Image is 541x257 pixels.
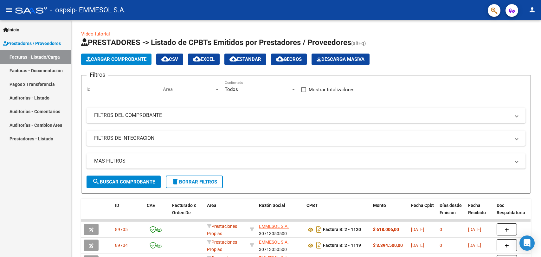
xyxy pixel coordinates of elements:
[5,6,13,14] mat-icon: menu
[370,199,409,227] datatable-header-cell: Monto
[115,203,119,208] span: ID
[440,227,442,232] span: 0
[373,227,399,232] strong: $ 618.006,00
[81,38,351,47] span: PRESTADORES -> Listado de CPBTs Emitidos por Prestadores / Proveedores
[171,178,179,185] mat-icon: delete
[312,54,370,65] app-download-masive: Descarga masiva de comprobantes (adjuntos)
[87,153,525,169] mat-expansion-panel-header: MAS FILTROS
[373,243,403,248] strong: $ 3.394.500,00
[437,199,466,227] datatable-header-cell: Días desde Emisión
[94,112,510,119] mat-panel-title: FILTROS DEL COMPROBANTE
[87,70,108,79] h3: Filtros
[519,235,535,251] div: Open Intercom Messenger
[170,199,204,227] datatable-header-cell: Facturado x Orden De
[259,223,301,236] div: 30713050500
[3,40,61,47] span: Prestadores / Proveedores
[466,199,494,227] datatable-header-cell: Fecha Recibido
[259,240,289,245] span: EMMESOL S.A.
[115,227,128,232] span: 89705
[528,6,536,14] mat-icon: person
[81,31,110,37] a: Video tutorial
[323,243,361,248] strong: Factura B: 2 - 1119
[494,199,532,227] datatable-header-cell: Doc Respaldatoria
[92,179,155,185] span: Buscar Comprobante
[276,56,302,62] span: Gecros
[411,243,424,248] span: [DATE]
[113,199,144,227] datatable-header-cell: ID
[3,26,19,33] span: Inicio
[271,54,307,65] button: Gecros
[86,56,146,62] span: Cargar Comprobante
[411,227,424,232] span: [DATE]
[75,3,126,17] span: - EMMESOL S.A.
[188,54,220,65] button: EXCEL
[468,227,481,232] span: [DATE]
[229,55,237,63] mat-icon: cloud_download
[161,55,169,63] mat-icon: cloud_download
[468,243,481,248] span: [DATE]
[440,203,462,215] span: Días desde Emisión
[411,203,434,208] span: Fecha Cpbt
[312,54,370,65] button: Descarga Masiva
[315,224,323,235] i: Descargar documento
[304,199,370,227] datatable-header-cell: CPBT
[317,56,364,62] span: Descarga Masiva
[224,54,266,65] button: Estandar
[309,86,355,93] span: Mostrar totalizadores
[259,203,285,208] span: Razón Social
[323,227,361,232] strong: Factura B: 2 - 1120
[351,40,366,46] span: (alt+q)
[166,176,223,188] button: Borrar Filtros
[163,87,214,92] span: Area
[409,199,437,227] datatable-header-cell: Fecha Cpbt
[193,56,215,62] span: EXCEL
[50,3,75,17] span: - ospsip
[147,203,155,208] span: CAE
[81,54,151,65] button: Cargar Comprobante
[94,135,510,142] mat-panel-title: FILTROS DE INTEGRACION
[440,243,442,248] span: 0
[156,54,183,65] button: CSV
[115,243,128,248] span: 89704
[204,199,247,227] datatable-header-cell: Area
[229,56,261,62] span: Estandar
[172,203,196,215] span: Facturado x Orden De
[306,203,318,208] span: CPBT
[315,240,323,250] i: Descargar documento
[144,199,170,227] datatable-header-cell: CAE
[225,87,238,92] span: Todos
[87,108,525,123] mat-expansion-panel-header: FILTROS DEL COMPROBANTE
[94,157,510,164] mat-panel-title: MAS FILTROS
[87,176,161,188] button: Buscar Comprobante
[373,203,386,208] span: Monto
[161,56,178,62] span: CSV
[207,240,237,252] span: Prestaciones Propias
[193,55,201,63] mat-icon: cloud_download
[497,203,525,215] span: Doc Respaldatoria
[207,203,216,208] span: Area
[171,179,217,185] span: Borrar Filtros
[256,199,304,227] datatable-header-cell: Razón Social
[259,224,289,229] span: EMMESOL S.A.
[276,55,284,63] mat-icon: cloud_download
[87,131,525,146] mat-expansion-panel-header: FILTROS DE INTEGRACION
[92,178,100,185] mat-icon: search
[468,203,486,215] span: Fecha Recibido
[259,239,301,252] div: 30713050500
[207,224,237,236] span: Prestaciones Propias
